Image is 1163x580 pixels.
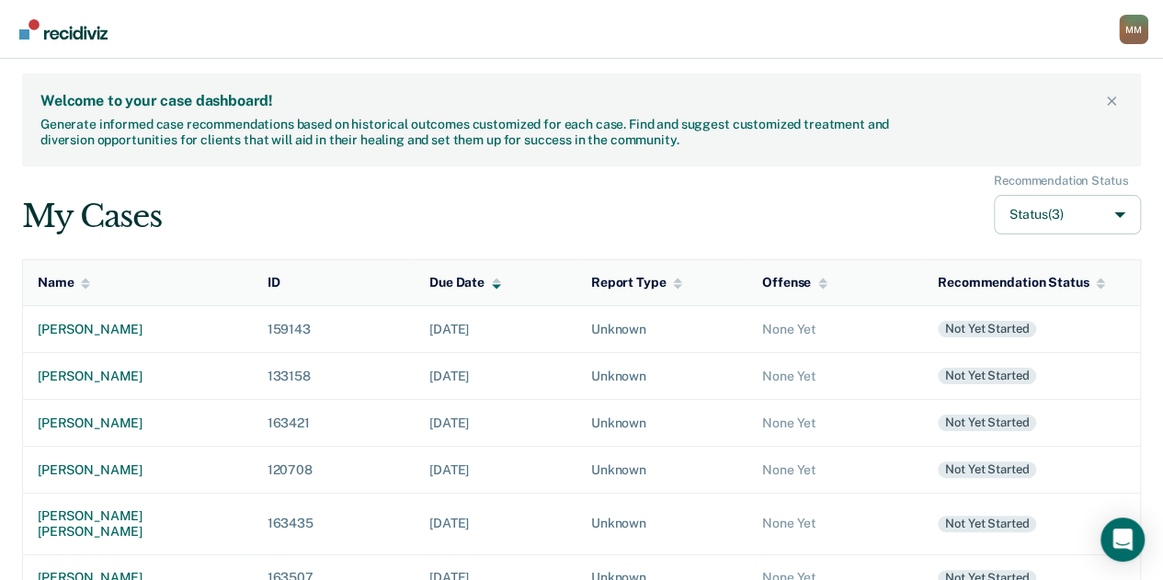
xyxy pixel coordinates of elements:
[994,195,1141,234] button: Status(3)
[938,461,1036,478] div: Not yet started
[1100,517,1145,562] div: Open Intercom Messenger
[40,117,895,148] div: Generate informed case recommendations based on historical outcomes customized for each case. Fin...
[762,322,908,337] div: None Yet
[415,305,576,352] td: [DATE]
[938,516,1036,532] div: Not yet started
[19,19,108,40] img: Recidiviz
[576,446,747,493] td: Unknown
[576,305,747,352] td: Unknown
[762,369,908,384] div: None Yet
[38,369,238,384] div: [PERSON_NAME]
[762,462,908,478] div: None Yet
[938,275,1105,290] div: Recommendation Status
[38,415,238,431] div: [PERSON_NAME]
[429,275,501,290] div: Due Date
[415,446,576,493] td: [DATE]
[253,446,415,493] td: 120708
[415,399,576,446] td: [DATE]
[762,415,908,431] div: None Yet
[253,399,415,446] td: 163421
[1119,15,1148,44] div: M M
[40,92,1100,109] div: Welcome to your case dashboard!
[415,493,576,554] td: [DATE]
[938,368,1036,384] div: Not yet started
[415,352,576,399] td: [DATE]
[268,275,280,290] div: ID
[576,399,747,446] td: Unknown
[762,275,827,290] div: Offense
[1119,15,1148,44] button: Profile dropdown button
[938,415,1036,431] div: Not yet started
[253,493,415,554] td: 163435
[253,305,415,352] td: 159143
[576,493,747,554] td: Unknown
[576,352,747,399] td: Unknown
[591,275,682,290] div: Report Type
[22,198,161,235] div: My Cases
[38,508,238,540] div: [PERSON_NAME] [PERSON_NAME]
[38,462,238,478] div: [PERSON_NAME]
[38,275,90,290] div: Name
[762,516,908,531] div: None Yet
[994,174,1128,188] div: Recommendation Status
[38,322,238,337] div: [PERSON_NAME]
[253,352,415,399] td: 133158
[938,321,1036,337] div: Not yet started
